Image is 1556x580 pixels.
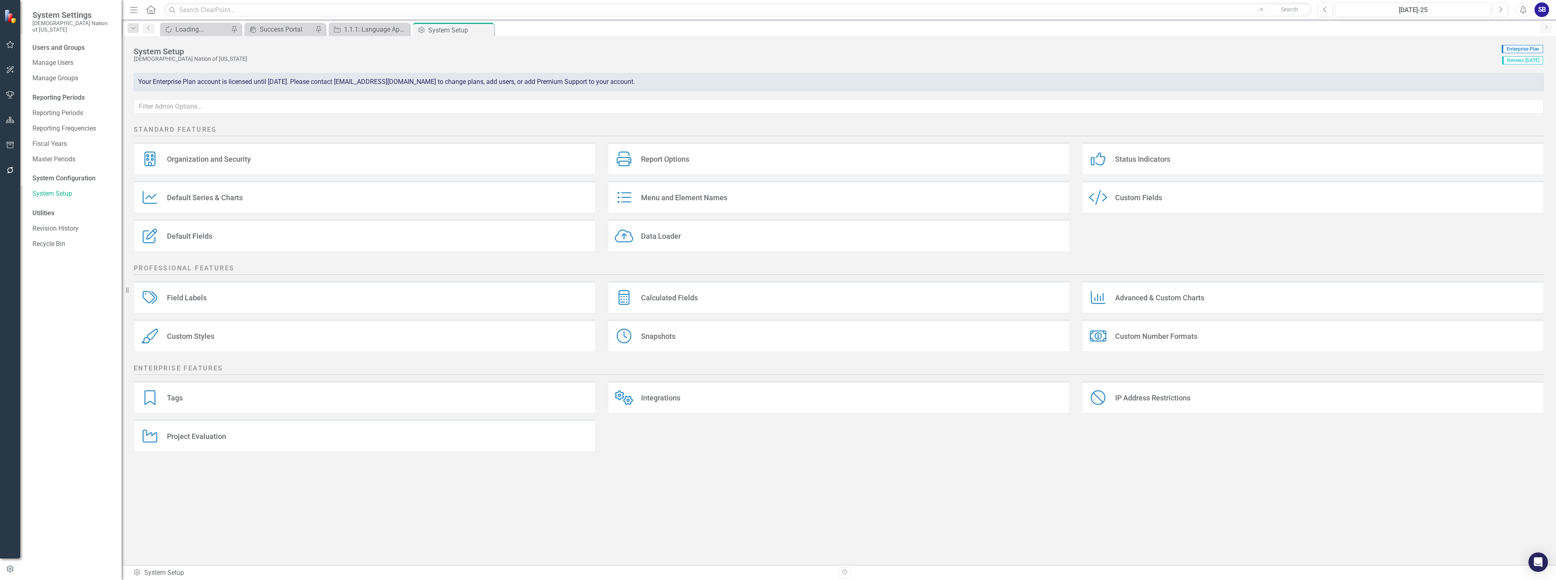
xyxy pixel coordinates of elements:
div: Organization and Security [167,154,251,164]
button: SB [1535,2,1549,17]
a: System Setup [32,189,113,199]
div: Custom Number Formats [1115,332,1197,341]
input: Search ClearPoint... [164,3,1312,17]
span: Enterprise Plan [1502,45,1543,53]
a: Reporting Periods [32,109,113,118]
a: Revision History [32,224,113,233]
a: Loading... [162,24,229,34]
a: Reporting Frequencies [32,124,113,133]
button: [DATE]-25 [1335,2,1491,17]
div: Loading... [175,24,229,34]
div: [DATE]-25 [1338,5,1488,15]
div: Default Series & Charts [167,193,243,202]
img: ClearPoint Strategy [4,9,18,24]
a: Manage Groups [32,74,113,83]
div: Custom Styles [167,332,214,341]
div: Field Labels [167,293,207,302]
div: Custom Fields [1115,193,1162,202]
small: [DEMOGRAPHIC_DATA] Nation of [US_STATE] [32,20,113,33]
div: Success Portal [260,24,313,34]
button: Search [1269,4,1310,15]
div: Status Indicators [1115,154,1170,164]
a: Success Portal [246,24,313,34]
div: Project Evaluation [167,432,226,441]
div: Data Loader [641,231,681,241]
div: Your Enterprise Plan account is licensed until [DATE]. Please contact [EMAIL_ADDRESS][DOMAIN_NAME... [134,73,1544,91]
span: Renews [DATE] [1502,56,1543,64]
a: Master Periods [32,155,113,164]
div: Report Options [641,154,689,164]
h2: Enterprise Features [134,364,1544,375]
span: System Settings [32,10,113,20]
div: Advanced & Custom Charts [1115,293,1204,302]
div: Menu and Element Names [641,193,727,202]
div: System Setup [134,47,1498,56]
div: Reporting Periods [32,93,113,103]
div: Default Fields [167,231,212,241]
div: 1.1.1: Language Apprenticeship Program [344,24,408,34]
div: System Setup [133,568,833,578]
div: IP Address Restrictions [1115,393,1191,402]
div: Snapshots [641,332,675,341]
div: Integrations [641,393,680,402]
a: Recycle Bin [32,240,113,249]
div: System Setup [428,25,492,35]
div: System Configuration [32,174,113,183]
div: Utilities [32,209,113,218]
div: Calculated Fields [641,293,698,302]
h2: Professional Features [134,264,1544,275]
input: Filter Admin Options... [134,99,1544,114]
h2: Standard Features [134,125,1544,136]
div: Users and Groups [32,43,113,53]
span: Search [1281,6,1298,13]
a: Manage Users [32,58,113,68]
a: Fiscal Years [32,139,113,149]
a: 1.1.1: Language Apprenticeship Program [331,24,408,34]
div: Tags [167,393,183,402]
div: Open Intercom Messenger [1528,552,1548,572]
div: [DEMOGRAPHIC_DATA] Nation of [US_STATE] [134,56,1498,62]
